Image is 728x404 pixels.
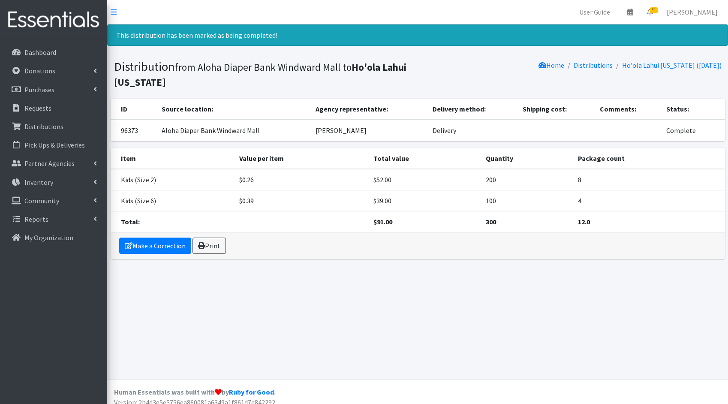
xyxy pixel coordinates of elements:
td: Kids (Size 6) [111,190,235,211]
span: 31 [650,7,658,13]
strong: 300 [486,217,496,226]
p: Pick Ups & Deliveries [24,141,85,149]
a: User Guide [572,3,617,21]
a: Print [193,238,226,254]
strong: $91.00 [373,217,392,226]
td: $52.00 [368,169,481,190]
b: Ho'ola Lahui [US_STATE] [114,61,406,88]
a: Ruby for Good [229,388,274,396]
th: Agency representative: [310,99,428,120]
a: Community [3,192,104,209]
a: Requests [3,99,104,117]
td: [PERSON_NAME] [310,120,428,141]
td: Complete [661,120,725,141]
th: Status: [661,99,725,120]
td: Aloha Diaper Bank Windward Mall [156,120,310,141]
a: Inventory [3,174,104,191]
td: 8 [573,169,725,190]
div: This distribution has been marked as being completed! [107,24,728,46]
th: Comments: [595,99,661,120]
h1: Distribution [114,59,415,89]
a: [PERSON_NAME] [660,3,725,21]
a: Partner Agencies [3,155,104,172]
th: Package count [573,148,725,169]
small: from Aloha Diaper Bank Windward Mall to [114,61,406,88]
p: Dashboard [24,48,56,57]
td: 4 [573,190,725,211]
p: Purchases [24,85,54,94]
a: 31 [640,3,660,21]
a: Purchases [3,81,104,98]
a: Make a Correction [119,238,191,254]
p: Requests [24,104,51,112]
td: 200 [481,169,573,190]
a: Donations [3,62,104,79]
th: Shipping cost: [517,99,595,120]
a: Reports [3,211,104,228]
td: Kids (Size 2) [111,169,235,190]
td: 100 [481,190,573,211]
td: $39.00 [368,190,481,211]
a: Ho'ola Lahui [US_STATE] ([DATE]) [622,61,722,69]
img: HumanEssentials [3,6,104,34]
p: Inventory [24,178,53,187]
a: Pick Ups & Deliveries [3,136,104,154]
th: Source location: [156,99,310,120]
th: ID [111,99,157,120]
p: Community [24,196,59,205]
strong: Human Essentials was built with by . [114,388,276,396]
a: Dashboard [3,44,104,61]
td: $0.26 [234,169,368,190]
p: Distributions [24,122,63,131]
strong: 12.0 [578,217,590,226]
th: Value per item [234,148,368,169]
th: Delivery method: [427,99,517,120]
th: Total value [368,148,481,169]
th: Quantity [481,148,573,169]
a: My Organization [3,229,104,246]
td: $0.39 [234,190,368,211]
p: Donations [24,66,55,75]
p: Reports [24,215,48,223]
a: Home [538,61,564,69]
strong: Total: [121,217,140,226]
p: Partner Agencies [24,159,75,168]
td: Delivery [427,120,517,141]
p: My Organization [24,233,73,242]
td: 96373 [111,120,157,141]
a: Distributions [3,118,104,135]
a: Distributions [574,61,613,69]
th: Item [111,148,235,169]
